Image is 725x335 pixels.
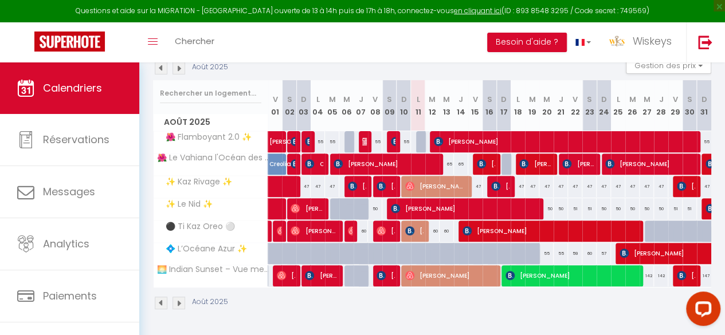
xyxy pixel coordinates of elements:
th: 17 [497,80,511,131]
span: [PERSON_NAME] [519,153,551,175]
a: [PERSON_NAME] [264,131,278,153]
span: Wiskeys [633,34,672,48]
span: [PERSON_NAME] [463,220,632,242]
span: [PERSON_NAME] [505,265,634,286]
div: 51 [568,198,582,219]
abbr: S [287,94,292,105]
span: 💠 L’Océane Azur ✨ [155,243,250,255]
div: 55 [397,131,411,152]
th: 15 [468,80,483,131]
abbr: M [543,94,550,105]
th: 04 [311,80,325,131]
th: 30 [683,80,697,131]
a: ... Wiskeys [599,22,686,62]
div: 47 [611,176,625,197]
th: 23 [582,80,597,131]
div: 50 [625,198,640,219]
span: [PERSON_NAME] [477,153,495,175]
div: 47 [582,176,597,197]
span: [PERSON_NAME] [405,175,465,197]
div: 47 [554,176,568,197]
div: 142 [654,265,668,286]
span: [PERSON_NAME] [291,153,295,175]
th: 07 [354,80,368,131]
th: 08 [368,80,382,131]
abbr: M [529,94,536,105]
div: 47 [568,176,582,197]
th: 02 [282,80,296,131]
abbr: M [443,94,450,105]
th: 09 [382,80,397,131]
img: ... [608,33,625,50]
abbr: M [343,94,350,105]
abbr: L [316,94,320,105]
button: Besoin d'aide ? [487,33,567,52]
span: [PERSON_NAME] [348,175,366,197]
div: 65 [454,153,468,175]
p: Août 2025 [192,62,228,73]
span: Août 2025 [154,114,268,131]
th: 05 [325,80,339,131]
th: 24 [597,80,611,131]
span: Creolia BATI Concept [269,147,296,169]
div: 60 [440,220,454,242]
div: 51 [668,198,683,219]
span: [PERSON_NAME] [377,175,395,197]
span: [PERSON_NAME] [377,265,395,286]
span: [PERSON_NAME] [334,153,434,175]
span: ✨ Kaz Rivage ✨ [155,176,235,188]
abbr: S [687,94,692,105]
div: 47 [625,176,640,197]
abbr: V [272,94,277,105]
span: [PERSON_NAME] [562,153,594,175]
th: 11 [411,80,425,131]
abbr: J [659,94,663,105]
th: 22 [568,80,582,131]
abbr: J [559,94,563,105]
span: [PERSON_NAME] [491,175,510,197]
div: 47 [640,176,654,197]
button: Gestion des prix [626,57,711,74]
th: 16 [483,80,497,131]
abbr: D [401,94,406,105]
th: 18 [511,80,525,131]
div: 55 [325,131,339,152]
div: 47 [511,176,525,197]
th: 10 [397,80,411,131]
span: Paiements [43,289,97,303]
th: 31 [697,80,711,131]
abbr: V [473,94,478,105]
iframe: LiveChat chat widget [677,287,725,335]
th: 28 [654,80,668,131]
div: 47 [697,176,711,197]
th: 20 [539,80,554,131]
div: 47 [654,176,668,197]
span: ⚫ Ti Kaz Oreo ⚪ [155,220,238,233]
abbr: D [601,94,607,105]
span: Chercher [175,35,214,47]
th: 03 [296,80,311,131]
div: 55 [554,243,568,264]
span: [PERSON_NAME] [269,125,296,147]
span: [PERSON_NAME] [377,220,395,242]
span: 🌺 Le Vahiana l'Océan des Roches ✨ [155,153,270,162]
img: logout [698,35,712,49]
th: 29 [668,80,683,131]
input: Rechercher un logement... [160,83,261,104]
span: [PERSON_NAME] [348,220,352,242]
div: 50 [539,198,554,219]
p: Août 2025 [192,297,228,308]
div: 147 [697,265,711,286]
abbr: M [629,94,636,105]
span: [PERSON_NAME] [305,265,337,286]
span: [PERSON_NAME] [677,175,695,197]
div: 55 [539,243,554,264]
th: 26 [625,80,640,131]
span: Haïdar Minihadji [362,131,367,152]
th: 19 [525,80,539,131]
abbr: D [301,94,307,105]
abbr: L [616,94,620,105]
span: Messages [43,184,95,199]
img: Super Booking [34,31,105,52]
